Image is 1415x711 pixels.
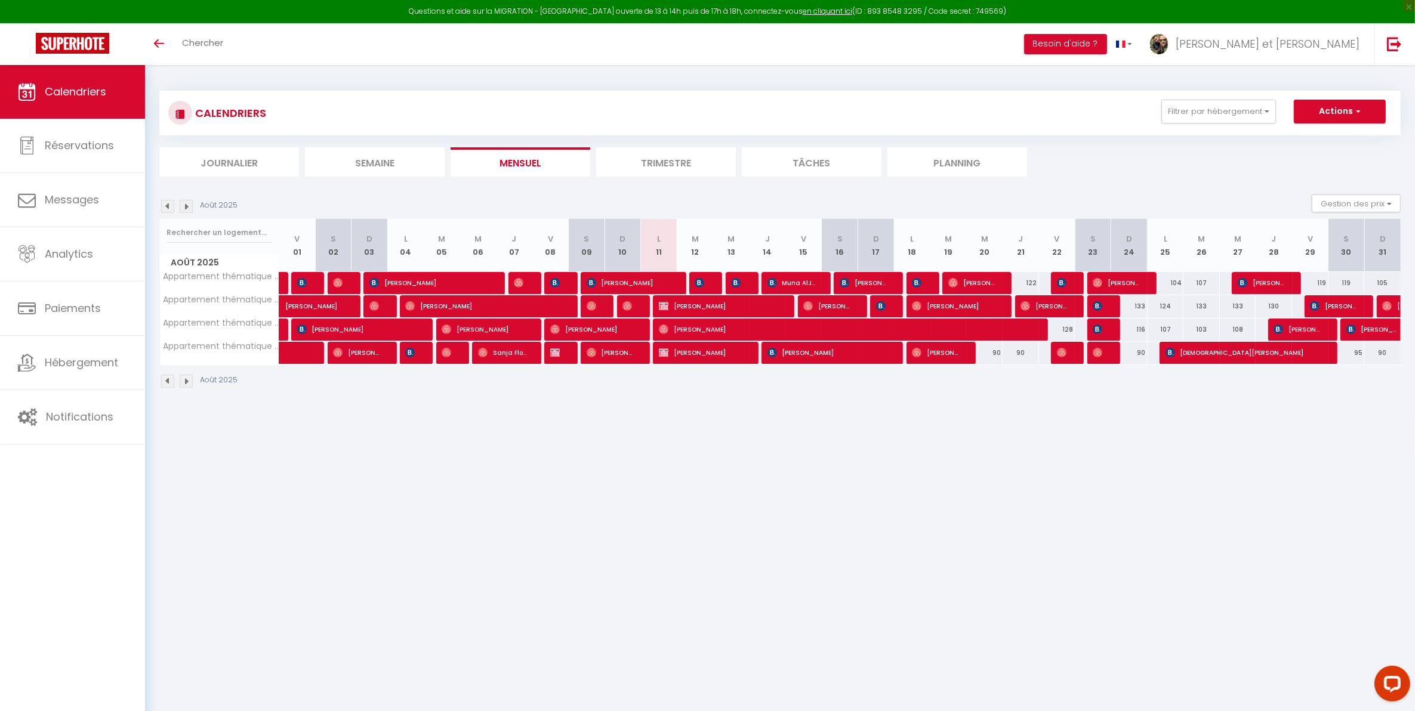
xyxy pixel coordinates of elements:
th: 29 [1292,219,1328,272]
span: [PERSON_NAME] [912,271,924,294]
span: [PERSON_NAME] [285,289,340,311]
div: 107 [1148,319,1184,341]
th: 18 [894,219,930,272]
th: 06 [460,219,497,272]
span: Chercher [182,36,223,49]
span: [PERSON_NAME] [587,295,599,317]
th: 19 [930,219,967,272]
th: 05 [424,219,460,272]
div: 133 [1111,295,1148,317]
div: 104 [1148,272,1184,294]
abbr: D [1380,233,1386,245]
abbr: J [1272,233,1277,245]
li: Trimestre [596,147,736,177]
li: Mensuel [451,147,590,177]
div: 116 [1111,319,1148,341]
h3: CALENDRIERS [192,100,266,126]
span: [PERSON_NAME] [442,341,454,364]
span: Réservations [45,138,114,153]
div: 95 [1328,342,1365,364]
th: 17 [858,219,895,272]
abbr: D [873,233,879,245]
button: Gestion des prix [1312,194,1401,212]
span: [PERSON_NAME] [405,341,417,364]
th: 27 [1220,219,1256,272]
span: [PERSON_NAME] [912,295,997,317]
th: 04 [387,219,424,272]
abbr: V [294,233,300,245]
abbr: D [366,233,372,245]
button: Besoin d'aide ? [1024,34,1107,54]
span: [PERSON_NAME] 任 [1382,295,1410,317]
span: [PERSON_NAME] [297,271,309,294]
abbr: S [584,233,589,245]
img: Super Booking [36,33,109,54]
th: 30 [1328,219,1365,272]
abbr: M [692,233,699,245]
th: 15 [785,219,822,272]
th: 25 [1148,219,1184,272]
span: [PERSON_NAME] [948,271,997,294]
th: 23 [1075,219,1111,272]
span: [PERSON_NAME] [659,295,780,317]
div: 133 [1183,295,1220,317]
span: [PERSON_NAME] [1274,318,1322,341]
abbr: J [765,233,770,245]
p: Août 2025 [200,200,238,211]
span: [PERSON_NAME] [442,318,526,341]
div: 122 [1003,272,1039,294]
abbr: S [1090,233,1096,245]
span: [PERSON_NAME] [297,318,418,341]
span: [PERSON_NAME] [659,318,1035,341]
abbr: S [331,233,336,245]
span: [PERSON_NAME] [803,295,852,317]
input: Rechercher un logement... [167,222,272,243]
th: 28 [1256,219,1292,272]
div: 90 [1364,342,1401,364]
span: [PERSON_NAME] [912,341,960,364]
span: Nessar Tschaknawari [731,271,743,294]
button: Actions [1294,100,1386,123]
span: [PERSON_NAME] [1238,271,1286,294]
div: 90 [1003,342,1039,364]
abbr: L [657,233,661,245]
a: ... [PERSON_NAME] et [PERSON_NAME] [1141,23,1374,65]
li: Planning [887,147,1027,177]
th: 21 [1003,219,1039,272]
li: Journalier [159,147,299,177]
img: ... [1150,34,1168,54]
li: Semaine [305,147,445,177]
abbr: S [837,233,843,245]
abbr: M [727,233,735,245]
a: Chercher [173,23,232,65]
span: Hébergement [45,355,118,370]
span: [PERSON_NAME] [369,271,491,294]
span: Sanja Flonk [478,341,526,364]
abbr: J [512,233,517,245]
a: en cliquant ici [803,6,852,16]
span: [PERSON_NAME] [695,271,707,294]
div: 119 [1328,272,1365,294]
th: 11 [641,219,677,272]
span: Messages [45,192,99,207]
abbr: V [548,233,553,245]
th: 20 [966,219,1003,272]
abbr: M [438,233,445,245]
abbr: D [1126,233,1132,245]
th: 01 [279,219,316,272]
div: 128 [1039,319,1075,341]
abbr: L [910,233,914,245]
span: [PERSON_NAME] [587,271,671,294]
span: Appartement thématique 🧳 Voyage Industriel ✈️🖤 [162,295,281,304]
span: Muna AlJallaf [767,271,816,294]
abbr: D [619,233,625,245]
li: Tâches [742,147,881,177]
abbr: M [474,233,482,245]
div: 107 [1183,272,1220,294]
th: 07 [496,219,532,272]
th: 09 [569,219,605,272]
abbr: J [1018,233,1023,245]
span: [PERSON_NAME] [1021,295,1069,317]
span: [DEMOGRAPHIC_DATA][PERSON_NAME] [1166,341,1323,364]
th: 13 [713,219,750,272]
